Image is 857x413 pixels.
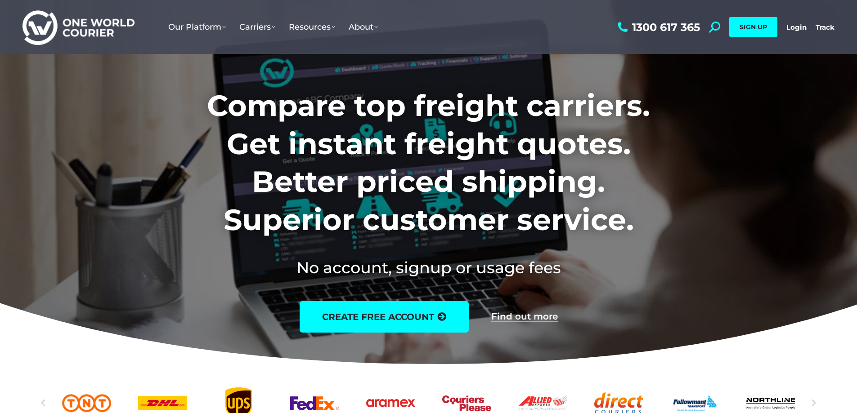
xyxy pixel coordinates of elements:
a: 1300 617 365 [615,22,700,33]
span: Our Platform [168,22,226,32]
span: About [349,22,378,32]
a: create free account [300,301,469,333]
span: SIGN UP [740,23,767,31]
a: Login [786,23,807,31]
a: Find out more [491,312,558,322]
img: One World Courier [22,9,135,45]
a: Resources [282,13,342,41]
span: Carriers [239,22,275,32]
h1: Compare top freight carriers. Get instant freight quotes. Better priced shipping. Superior custom... [148,87,709,239]
a: About [342,13,385,41]
a: Our Platform [162,13,233,41]
h2: No account, signup or usage fees [148,257,709,279]
a: SIGN UP [729,17,777,37]
a: Carriers [233,13,282,41]
span: Resources [289,22,335,32]
a: Track [816,23,835,31]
